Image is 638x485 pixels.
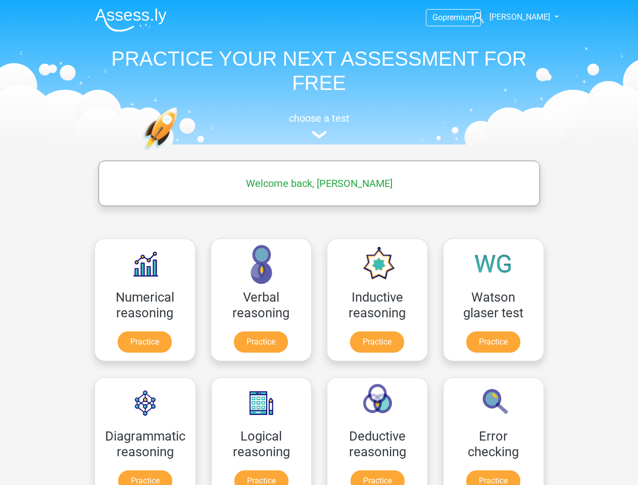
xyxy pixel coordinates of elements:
[443,13,474,22] span: premium
[118,331,172,353] a: Practice
[426,11,480,24] a: Gopremium
[489,12,550,22] span: [PERSON_NAME]
[312,131,327,138] img: assessment
[95,8,167,32] img: Assessly
[466,331,520,353] a: Practice
[87,112,552,124] h5: choose a test
[104,177,535,189] h5: Welcome back, [PERSON_NAME]
[468,11,551,23] a: [PERSON_NAME]
[350,331,404,353] a: Practice
[87,46,552,95] h1: PRACTICE YOUR NEXT ASSESSMENT FOR FREE
[87,112,552,139] a: choose a test
[432,13,443,22] span: Go
[234,331,288,353] a: Practice
[142,107,217,199] img: practice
